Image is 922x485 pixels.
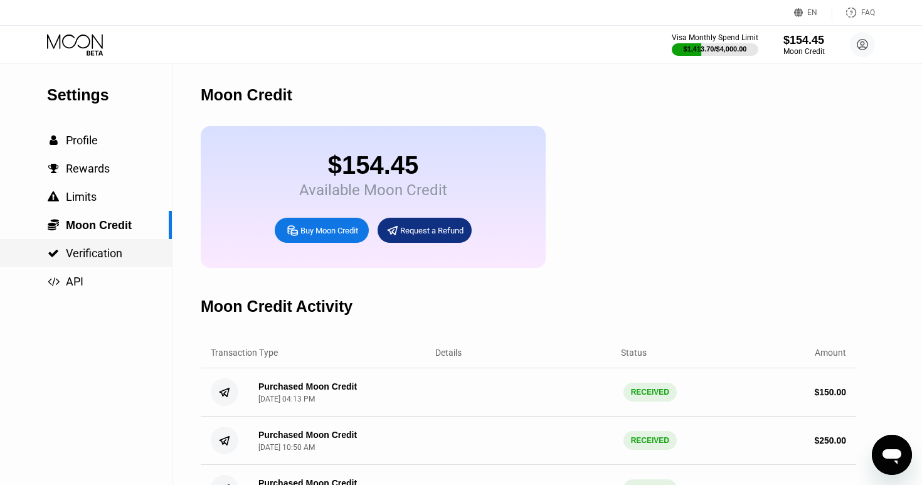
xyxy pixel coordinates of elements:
[48,248,59,259] span: 
[258,381,357,392] div: Purchased Moon Credit
[258,443,315,452] div: [DATE] 10:50 AM
[66,275,83,288] span: API
[66,162,110,175] span: Rewards
[47,86,172,104] div: Settings
[783,47,825,56] div: Moon Credit
[275,218,369,243] div: Buy Moon Credit
[50,135,58,146] span: 
[814,387,846,397] div: $ 150.00
[66,219,132,232] span: Moon Credit
[47,276,60,287] div: 
[794,6,832,19] div: EN
[300,225,358,236] div: Buy Moon Credit
[684,45,747,53] div: $1,413.70 / $4,000.00
[400,225,464,236] div: Request a Refund
[47,135,60,146] div: 
[872,435,912,475] iframe: Button to launch messaging window
[258,430,357,440] div: Purchased Moon Credit
[783,34,825,47] div: $154.45
[299,151,447,179] div: $154.45
[299,181,447,199] div: Available Moon Credit
[211,348,278,358] div: Transaction Type
[47,248,60,259] div: 
[861,8,875,17] div: FAQ
[66,190,97,203] span: Limits
[47,191,60,203] div: 
[435,348,462,358] div: Details
[378,218,472,243] div: Request a Refund
[48,163,59,174] span: 
[672,33,758,42] div: Visa Monthly Spend Limit
[48,276,60,287] span: 
[48,218,59,231] span: 
[66,247,122,260] span: Verification
[66,134,98,147] span: Profile
[623,383,677,402] div: RECEIVED
[832,6,875,19] div: FAQ
[48,191,59,203] span: 
[621,348,647,358] div: Status
[258,395,315,403] div: [DATE] 04:13 PM
[814,435,846,445] div: $ 250.00
[47,218,60,231] div: 
[47,163,60,174] div: 
[807,8,817,17] div: EN
[672,33,758,56] div: Visa Monthly Spend Limit$1,413.70/$4,000.00
[623,431,677,450] div: RECEIVED
[201,86,292,104] div: Moon Credit
[783,34,825,56] div: $154.45Moon Credit
[201,297,352,316] div: Moon Credit Activity
[815,348,846,358] div: Amount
